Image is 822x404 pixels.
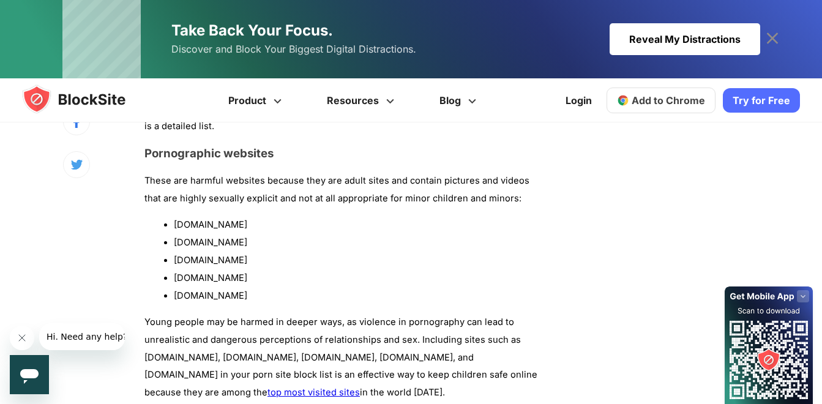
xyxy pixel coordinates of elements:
[144,146,539,160] h3: Pornographic websites
[7,9,88,18] span: Hi. Need any help?
[171,21,333,39] span: Take Back Your Focus.
[207,78,306,122] a: Product
[144,172,539,208] p: These are harmful websites because they are adult sites and contain pictures and videos that are ...
[607,88,716,113] a: Add to Chrome
[419,78,501,122] a: Blog
[723,88,800,113] a: Try for Free
[10,326,34,350] iframe: Close message
[22,84,149,114] img: blocksite-icon.5d769676.svg
[617,94,629,107] img: chrome-icon.svg
[174,234,539,252] li: [DOMAIN_NAME]
[174,269,539,287] li: [DOMAIN_NAME]
[174,252,539,269] li: [DOMAIN_NAME]
[174,287,539,305] li: [DOMAIN_NAME]
[558,86,599,115] a: Login
[171,40,416,58] span: Discover and Block Your Biggest Digital Distractions.
[610,23,760,55] div: Reveal My Distractions
[10,355,49,394] iframe: Button to launch messaging window
[144,313,539,402] p: Young people may be harmed in deeper ways, as violence in pornography can lead to unrealistic and...
[306,78,419,122] a: Resources
[267,387,360,398] a: top most visited sites
[174,216,539,234] li: [DOMAIN_NAME]
[39,323,125,350] iframe: Message from company
[632,94,705,107] span: Add to Chrome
